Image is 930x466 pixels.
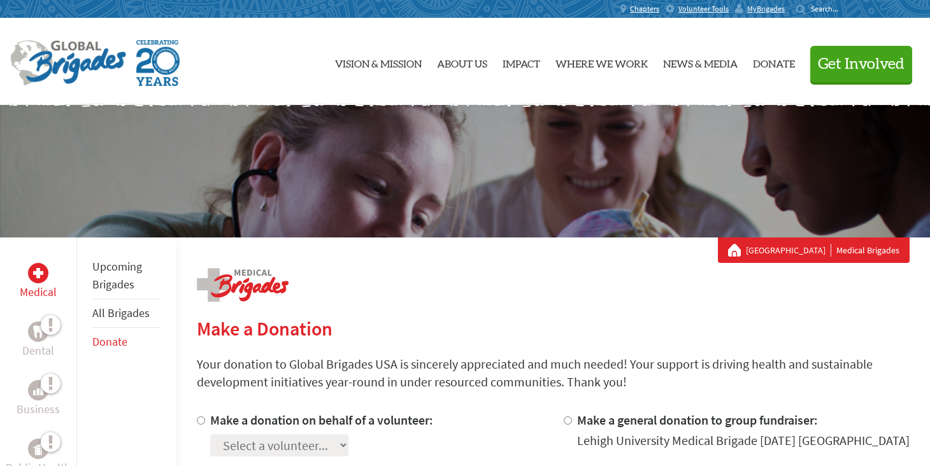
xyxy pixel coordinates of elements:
[630,4,659,14] span: Chapters
[17,380,60,418] a: BusinessBusiness
[197,317,910,340] h2: Make a Donation
[28,321,48,342] div: Dental
[92,334,127,349] a: Donate
[33,385,43,395] img: Business
[663,29,738,95] a: News & Media
[20,283,57,301] p: Medical
[28,380,48,400] div: Business
[577,432,910,449] div: Lehigh University Medical Brigade [DATE] [GEOGRAPHIC_DATA]
[33,268,43,278] img: Medical
[33,442,43,455] img: Public Health
[33,325,43,337] img: Dental
[136,40,180,86] img: Global Brigades Celebrating 20 Years
[577,412,818,428] label: Make a general donation to group fundraiser:
[811,4,847,13] input: Search...
[92,253,161,299] li: Upcoming Brigades
[555,29,648,95] a: Where We Work
[92,299,161,328] li: All Brigades
[28,439,48,459] div: Public Health
[746,244,831,257] a: [GEOGRAPHIC_DATA]
[818,57,905,72] span: Get Involved
[728,244,899,257] div: Medical Brigades
[92,306,150,320] a: All Brigades
[747,4,785,14] span: MyBrigades
[92,259,142,292] a: Upcoming Brigades
[678,4,729,14] span: Volunteer Tools
[197,268,289,302] img: logo-medical.png
[10,40,126,86] img: Global Brigades Logo
[437,29,487,95] a: About Us
[753,29,795,95] a: Donate
[810,46,912,82] button: Get Involved
[210,412,433,428] label: Make a donation on behalf of a volunteer:
[22,321,54,360] a: DentalDental
[20,263,57,301] a: MedicalMedical
[197,355,910,391] p: Your donation to Global Brigades USA is sincerely appreciated and much needed! Your support is dr...
[22,342,54,360] p: Dental
[92,328,161,356] li: Donate
[335,29,422,95] a: Vision & Mission
[28,263,48,283] div: Medical
[503,29,540,95] a: Impact
[17,400,60,418] p: Business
